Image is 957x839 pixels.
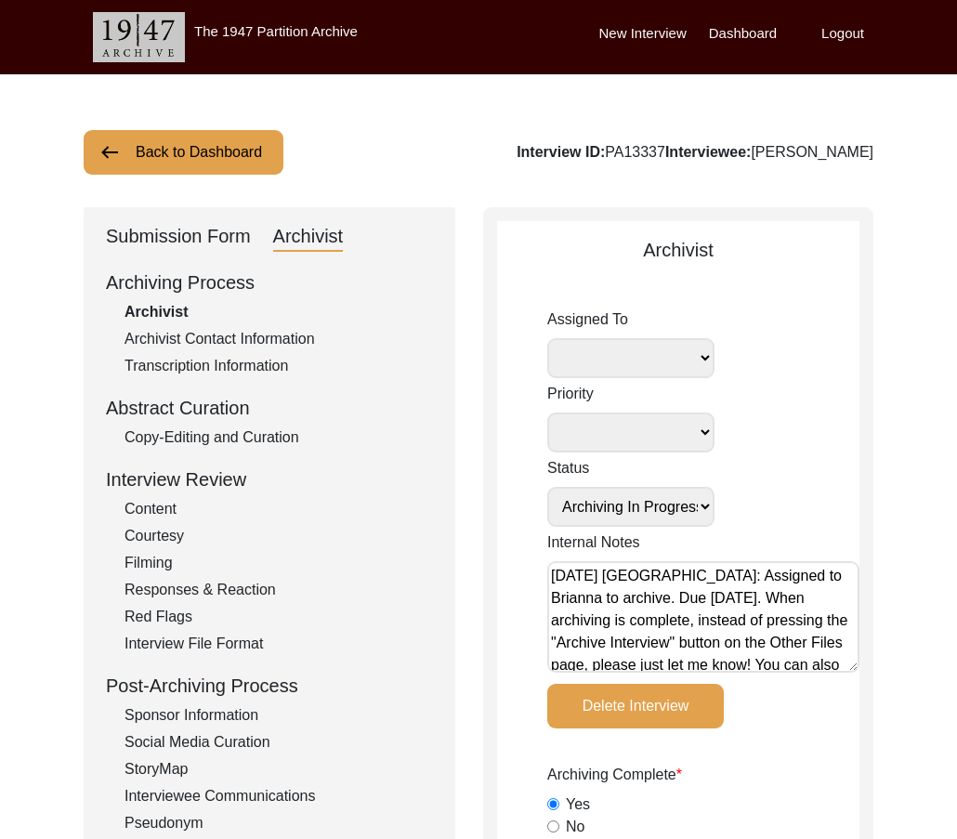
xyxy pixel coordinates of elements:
div: Abstract Curation [106,394,433,422]
label: Assigned To [547,308,714,331]
div: Red Flags [125,606,433,628]
label: Yes [566,793,590,816]
button: Back to Dashboard [84,130,283,175]
img: header-logo.png [93,12,185,62]
label: Dashboard [709,23,777,45]
label: Priority [547,383,714,405]
div: Sponsor Information [125,704,433,727]
div: Transcription Information [125,355,433,377]
b: Interviewee: [665,144,751,160]
label: Status [547,457,714,479]
div: Content [125,498,433,520]
div: Interview File Format [125,633,433,655]
label: No [566,816,584,838]
div: Responses & Reaction [125,579,433,601]
label: Logout [821,23,864,45]
div: Pseudonym [125,812,433,834]
div: StoryMap [125,758,433,780]
button: Delete Interview [547,684,724,728]
img: arrow-left.png [98,141,121,164]
div: PA13337 [PERSON_NAME] [517,141,873,164]
b: Interview ID: [517,144,605,160]
div: Copy-Editing and Curation [125,426,433,449]
div: Submission Form [106,222,251,252]
div: Courtesy [125,525,433,547]
div: Archiving Process [106,269,433,296]
div: Archivist Contact Information [125,328,433,350]
label: The 1947 Partition Archive [194,23,358,39]
label: Internal Notes [547,531,640,554]
div: Archivist [125,301,433,323]
div: Filming [125,552,433,574]
div: Social Media Curation [125,731,433,754]
div: Interview Review [106,465,433,493]
label: New Interview [599,23,687,45]
label: Archiving Complete [547,764,682,786]
div: Post-Archiving Process [106,672,433,700]
div: Interviewee Communications [125,785,433,807]
div: Archivist [497,236,859,264]
div: Archivist [273,222,344,252]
